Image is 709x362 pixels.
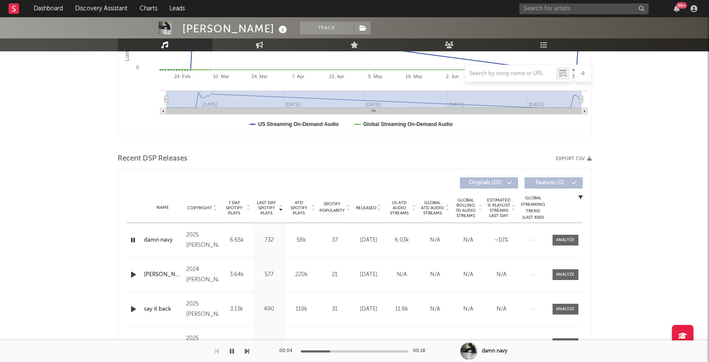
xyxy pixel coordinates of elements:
div: ~ 10 % [487,236,516,245]
div: 119k [287,305,315,314]
div: 68k [287,340,315,348]
span: Last Day Spotify Plays [255,200,278,216]
div: N/A [387,271,416,279]
span: US ATD Audio Streams [387,200,411,216]
span: Features ( 0 ) [530,180,570,186]
div: N/A [421,236,450,245]
div: 2025 [PERSON_NAME] [186,230,218,251]
div: 2.92k [223,340,251,348]
span: Spotify Popularity [319,201,345,214]
div: N/A [454,305,483,314]
div: Global Streaming Trend (Last 60D) [520,195,546,221]
button: Export CSV [556,156,592,161]
div: 00:18 [413,346,430,356]
button: Originals(20) [460,177,518,189]
div: 3.64k [223,271,251,279]
div: 331 [255,340,283,348]
a: damn navy [144,236,182,245]
div: 490 [255,305,283,314]
div: 2024 [PERSON_NAME] [186,264,218,285]
div: N/A [421,340,450,348]
div: N/A [487,271,516,279]
div: 11.8k [387,305,416,314]
span: Recent DSP Releases [118,154,187,164]
div: N/A [454,236,483,245]
div: 37 [320,236,350,245]
span: Estimated % Playlist Streams Last Day [487,198,511,218]
span: Copyright [187,205,212,211]
div: damn navy [482,347,507,355]
div: <5% [487,340,516,348]
span: Released [356,205,376,211]
div: N/A [454,271,483,279]
div: [DATE] [354,236,383,245]
span: Originals ( 20 ) [465,180,505,186]
span: Global Rolling 7D Audio Streams [454,198,478,218]
div: 2025 [PERSON_NAME] [186,299,218,320]
div: [DATE] [354,305,383,314]
div: 31 [320,305,350,314]
span: 7 Day Spotify Plays [223,200,246,216]
div: 99 + [676,2,687,9]
text: Global Streaming On-Demand Audio [363,121,453,127]
div: 732 [255,236,283,245]
a: say it back [144,305,182,314]
div: 6.03k [387,236,416,245]
div: 220k [287,271,315,279]
div: [PERSON_NAME] [182,22,289,36]
div: N/A [421,305,450,314]
div: 3.13k [223,305,251,314]
div: N/A [421,271,450,279]
div: N/A [487,305,516,314]
div: N/A [454,340,483,348]
button: Track [300,22,354,35]
input: Search by song name or URL [465,70,556,77]
a: [PERSON_NAME] [144,271,182,279]
button: 99+ [674,5,680,12]
div: N/A [387,340,416,348]
div: [DATE] [354,340,383,348]
div: [DATE] [354,271,383,279]
span: Global ATD Audio Streams [421,200,444,216]
button: Features(0) [525,177,583,189]
div: 6.65k [223,236,251,245]
input: Search for artists [519,3,649,14]
div: 00:04 [279,346,297,356]
text: Luminate Daily Streams [124,6,130,61]
div: 2025 [PERSON_NAME] [186,334,218,354]
div: Name [144,205,182,211]
span: ATD Spotify Plays [287,200,310,216]
div: 28 [320,340,350,348]
a: if i knew [144,340,182,348]
div: 577 [255,271,283,279]
div: 58k [287,236,315,245]
div: 21 [320,271,350,279]
text: US Streaming On-Demand Audio [258,121,339,127]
